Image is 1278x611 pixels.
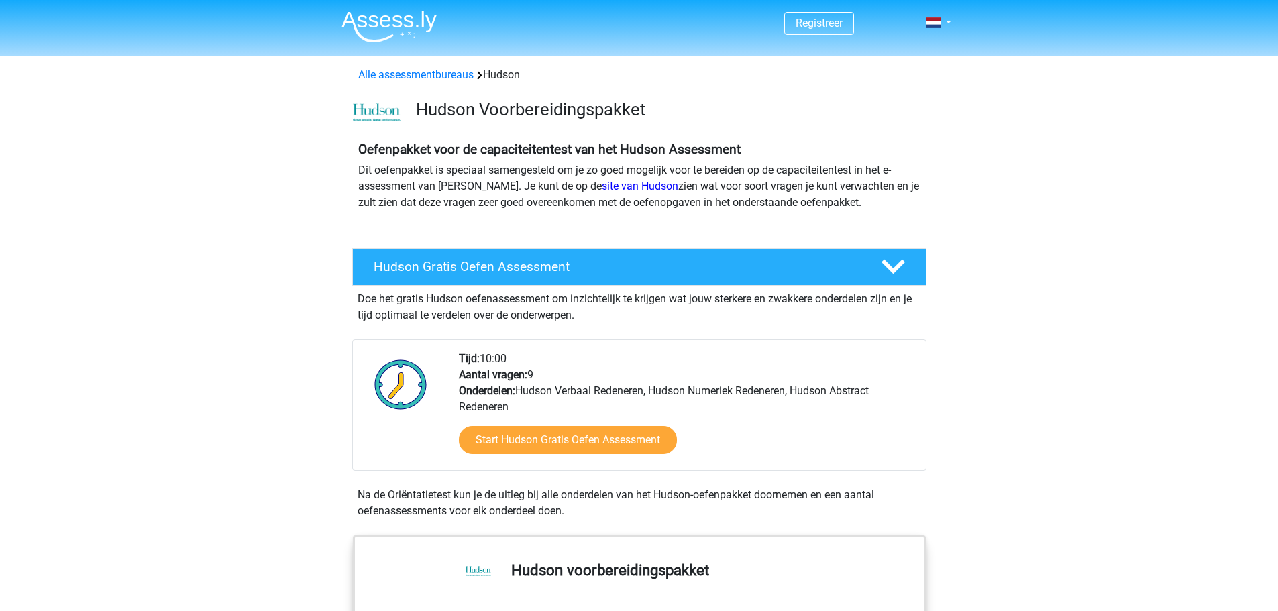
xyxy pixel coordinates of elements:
[353,103,401,122] img: cefd0e47479f4eb8e8c001c0d358d5812e054fa8.png
[459,426,677,454] a: Start Hudson Gratis Oefen Assessment
[352,286,926,323] div: Doe het gratis Hudson oefenassessment om inzichtelijk te krijgen wat jouw sterkere en zwakkere on...
[341,11,437,42] img: Assessly
[459,368,527,381] b: Aantal vragen:
[449,351,925,470] div: 10:00 9 Hudson Verbaal Redeneren, Hudson Numeriek Redeneren, Hudson Abstract Redeneren
[347,248,932,286] a: Hudson Gratis Oefen Assessment
[602,180,678,192] a: site van Hudson
[459,352,480,365] b: Tijd:
[358,142,741,157] b: Oefenpakket voor de capaciteitentest van het Hudson Assessment
[358,162,920,211] p: Dit oefenpakket is speciaal samengesteld om je zo goed mogelijk voor te bereiden op de capaciteit...
[416,99,916,120] h3: Hudson Voorbereidingspakket
[374,259,859,274] h4: Hudson Gratis Oefen Assessment
[358,68,474,81] a: Alle assessmentbureaus
[459,384,515,397] b: Onderdelen:
[796,17,843,30] a: Registreer
[367,351,435,418] img: Klok
[353,67,926,83] div: Hudson
[352,487,926,519] div: Na de Oriëntatietest kun je de uitleg bij alle onderdelen van het Hudson-oefenpakket doornemen en...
